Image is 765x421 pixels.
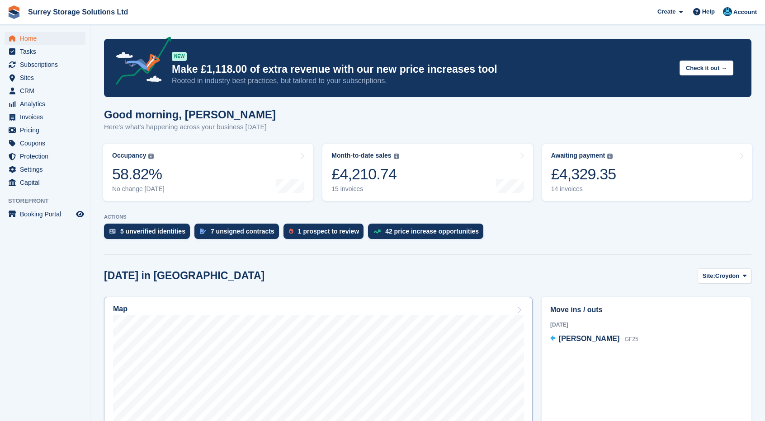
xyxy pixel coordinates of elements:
[194,224,283,243] a: 7 unsigned contracts
[5,71,85,84] a: menu
[5,150,85,163] a: menu
[680,61,733,75] button: Check it out →
[104,270,264,282] h2: [DATE] in [GEOGRAPHIC_DATA]
[211,228,274,235] div: 7 unsigned contracts
[5,137,85,150] a: menu
[559,335,619,342] span: [PERSON_NAME]
[8,196,90,206] span: Storefront
[104,122,276,132] p: Here's what's happening across your business [DATE]
[5,32,85,45] a: menu
[104,108,276,121] h1: Good morning, [PERSON_NAME]
[103,144,313,201] a: Occupancy 58.82% No change [DATE]
[289,229,293,234] img: prospect-51fa495bee0391a8d652442698ab0144808aea92771e9ea1ae160a38d050c398.svg
[550,321,743,329] div: [DATE]
[550,333,638,345] a: [PERSON_NAME] GF25
[20,98,74,110] span: Analytics
[104,224,194,243] a: 5 unverified identities
[172,76,672,86] p: Rooted in industry best practices, but tailored to your subscriptions.
[385,228,479,235] div: 42 price increase opportunities
[331,185,399,193] div: 15 invoices
[5,124,85,136] a: menu
[20,163,74,176] span: Settings
[75,209,85,220] a: Preview store
[715,271,739,281] span: Croydon
[5,98,85,110] a: menu
[551,152,605,159] div: Awaiting payment
[20,71,74,84] span: Sites
[120,228,185,235] div: 5 unverified identities
[331,165,399,183] div: £4,210.74
[109,229,116,234] img: verify_identity-adf6edd0f0f0b5bbfe63781bf79b02c33cf7c696d77639b501bdc392416b5a36.svg
[331,152,391,159] div: Month-to-date sales
[20,111,74,123] span: Invoices
[657,7,675,16] span: Create
[20,176,74,189] span: Capital
[394,154,399,159] img: icon-info-grey-7440780725fd019a000dd9b08b2336e03edf1995a4989e88bcd33f0948082b44.svg
[112,152,146,159] div: Occupancy
[7,5,21,19] img: stora-icon-8386f47178a22dfd0bd8f6a31ec36ba5ce8667c1dd55bd0f319d3a0aa187defe.svg
[24,5,132,19] a: Surrey Storage Solutions Ltd
[373,229,381,234] img: price_increase_opportunities-93ffe204e8149a01c8c9dc8f82e8f89637d9d84a8eef4429ea346261dce0b2c0.svg
[20,45,74,58] span: Tasks
[703,271,715,281] span: Site:
[104,214,751,220] p: ACTIONS
[108,37,171,88] img: price-adjustments-announcement-icon-8257ccfd72463d97f412b2fc003d46551f7dbcb40ab6d574587a9cd5c0d94...
[542,144,752,201] a: Awaiting payment £4,329.35 14 invoices
[5,84,85,97] a: menu
[298,228,359,235] div: 1 prospect to review
[5,176,85,189] a: menu
[172,52,187,61] div: NEW
[5,45,85,58] a: menu
[607,154,613,159] img: icon-info-grey-7440780725fd019a000dd9b08b2336e03edf1995a4989e88bcd33f0948082b44.svg
[702,7,715,16] span: Help
[113,305,127,313] h2: Map
[625,336,638,342] span: GF25
[5,208,85,220] a: menu
[551,165,616,183] div: £4,329.35
[200,229,206,234] img: contract_signature_icon-13c848040528278c33f63329250d36e43548de30e8caae1d1a13099fd9432cc5.svg
[698,268,751,283] button: Site: Croydon
[20,84,74,97] span: CRM
[112,165,165,183] div: 58.82%
[723,7,732,16] img: Sonny Harverson
[283,224,368,243] a: 1 prospect to review
[5,163,85,176] a: menu
[172,63,672,76] p: Make £1,118.00 of extra revenue with our new price increases tool
[368,224,488,243] a: 42 price increase opportunities
[20,124,74,136] span: Pricing
[322,144,533,201] a: Month-to-date sales £4,210.74 15 invoices
[5,58,85,71] a: menu
[148,154,154,159] img: icon-info-grey-7440780725fd019a000dd9b08b2336e03edf1995a4989e88bcd33f0948082b44.svg
[550,304,743,315] h2: Move ins / outs
[551,185,616,193] div: 14 invoices
[733,8,757,17] span: Account
[20,58,74,71] span: Subscriptions
[5,111,85,123] a: menu
[112,185,165,193] div: No change [DATE]
[20,32,74,45] span: Home
[20,137,74,150] span: Coupons
[20,208,74,220] span: Booking Portal
[20,150,74,163] span: Protection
